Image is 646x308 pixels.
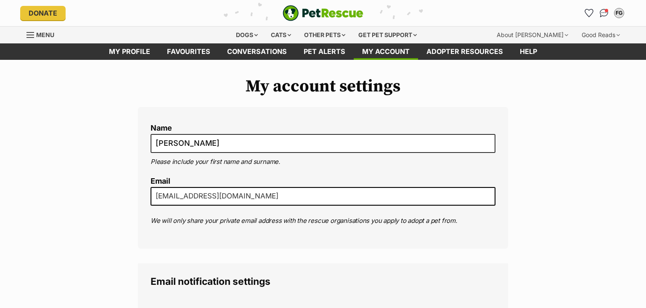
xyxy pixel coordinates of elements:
[151,157,495,167] p: Please include your first name and surname.
[295,43,354,60] a: Pet alerts
[283,5,363,21] a: PetRescue
[298,27,351,43] div: Other pets
[582,6,596,20] a: Favourites
[418,43,511,60] a: Adopter resources
[511,43,545,60] a: Help
[151,124,495,133] label: Name
[265,27,297,43] div: Cats
[600,9,609,17] img: chat-41dd97257d64d25036548639549fe6c8038ab92f7586957e7f3b1b290dea8141.svg
[615,9,623,17] div: FG
[151,216,495,226] p: We will only share your private email address with the rescue organisations you apply to adopt a ...
[283,5,363,21] img: logo-e224e6f780fb5917bec1dbf3a21bbac754714ae5b6737aabdf751b685950b380.svg
[101,43,159,60] a: My profile
[352,27,423,43] div: Get pet support
[151,177,495,186] label: Email
[36,31,54,38] span: Menu
[491,27,574,43] div: About [PERSON_NAME]
[151,276,495,287] legend: Email notification settings
[26,27,60,42] a: Menu
[612,6,626,20] button: My account
[354,43,418,60] a: My account
[230,27,264,43] div: Dogs
[576,27,626,43] div: Good Reads
[597,6,611,20] a: Conversations
[159,43,219,60] a: Favourites
[582,6,626,20] ul: Account quick links
[138,77,508,96] h1: My account settings
[20,6,66,20] a: Donate
[219,43,295,60] a: conversations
